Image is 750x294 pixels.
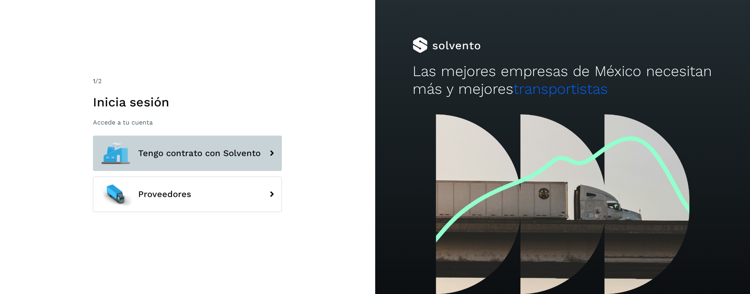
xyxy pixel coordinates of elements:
[413,63,713,98] h2: Las mejores empresas de México necesitan más y mejores
[138,190,191,199] span: Proveedores
[93,77,95,85] span: 1
[93,119,282,126] p: Accede a tu cuenta
[93,76,282,86] div: /2
[93,95,282,110] h1: Inicia sesión
[93,177,282,212] button: Proveedores
[93,136,282,171] button: Tengo contrato con Solvento
[138,149,261,158] span: Tengo contrato con Solvento
[513,80,608,97] span: transportistas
